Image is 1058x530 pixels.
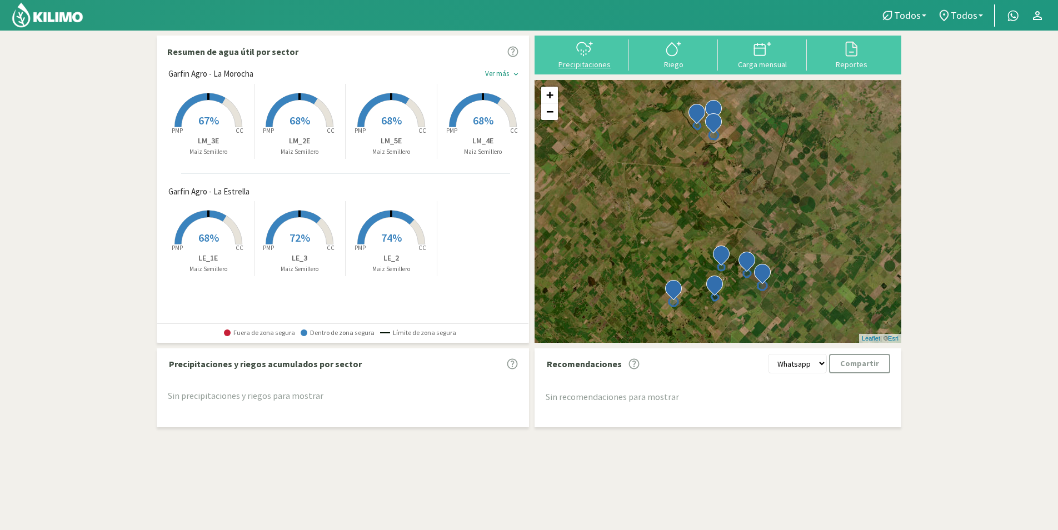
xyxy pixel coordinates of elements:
p: LM_4E [437,135,529,147]
p: Maiz Semillero [254,264,346,274]
span: 67% [198,113,219,127]
p: Maiz Semillero [163,264,254,274]
tspan: CC [236,127,243,134]
tspan: CC [327,244,335,252]
tspan: PMP [355,127,366,134]
p: Precipitaciones y riegos acumulados por sector [169,357,362,371]
tspan: CC [236,244,243,252]
span: Garfin Agro - La Estrella [168,186,249,198]
tspan: CC [327,127,335,134]
a: Zoom in [541,87,558,103]
div: Carga mensual [721,61,804,68]
a: Leaflet [862,335,880,342]
div: Sin recomendaciones para mostrar [546,390,890,403]
tspan: PMP [355,244,366,252]
p: Maiz Semillero [437,147,529,157]
p: LE_1E [163,252,254,264]
p: Recomendaciones [547,357,622,371]
tspan: CC [418,127,426,134]
tspan: PMP [446,127,457,134]
tspan: PMP [263,244,274,252]
tspan: PMP [172,244,183,252]
tspan: CC [510,127,518,134]
span: Fuera de zona segura [224,329,295,337]
span: 68% [381,113,402,127]
span: 74% [381,231,402,244]
span: Dentro de zona segura [301,329,375,337]
div: Reportes [810,61,892,68]
div: | © [859,334,901,343]
span: Todos [894,9,921,21]
p: Maiz Semillero [346,264,437,274]
button: Riego [629,39,718,69]
tspan: PMP [172,127,183,134]
p: LE_3 [254,252,346,264]
p: Resumen de agua útil por sector [167,45,298,58]
span: 68% [290,113,310,127]
p: LM_2E [254,135,346,147]
span: 68% [198,231,219,244]
button: Precipitaciones [540,39,629,69]
p: LM_5E [346,135,437,147]
a: Esri [888,335,899,342]
button: Reportes [807,39,896,69]
div: Ver más [485,69,509,78]
span: Garfin Agro - La Morocha [168,68,253,81]
p: Maiz Semillero [346,147,437,157]
tspan: CC [418,244,426,252]
a: Zoom out [541,103,558,120]
span: 72% [290,231,310,244]
div: Riego [632,61,715,68]
span: Límite de zona segura [380,329,456,337]
div: Precipitaciones [543,61,626,68]
h5: Sin precipitaciones y riegos para mostrar [168,391,518,401]
p: LM_3E [163,135,254,147]
div: keyboard_arrow_down [512,70,520,78]
button: Carga mensual [718,39,807,69]
img: Kilimo [11,2,84,28]
tspan: PMP [263,127,274,134]
span: Todos [951,9,977,21]
p: Maiz Semillero [254,147,346,157]
p: LE_2 [346,252,437,264]
span: 68% [473,113,493,127]
p: Maiz Semillero [163,147,254,157]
